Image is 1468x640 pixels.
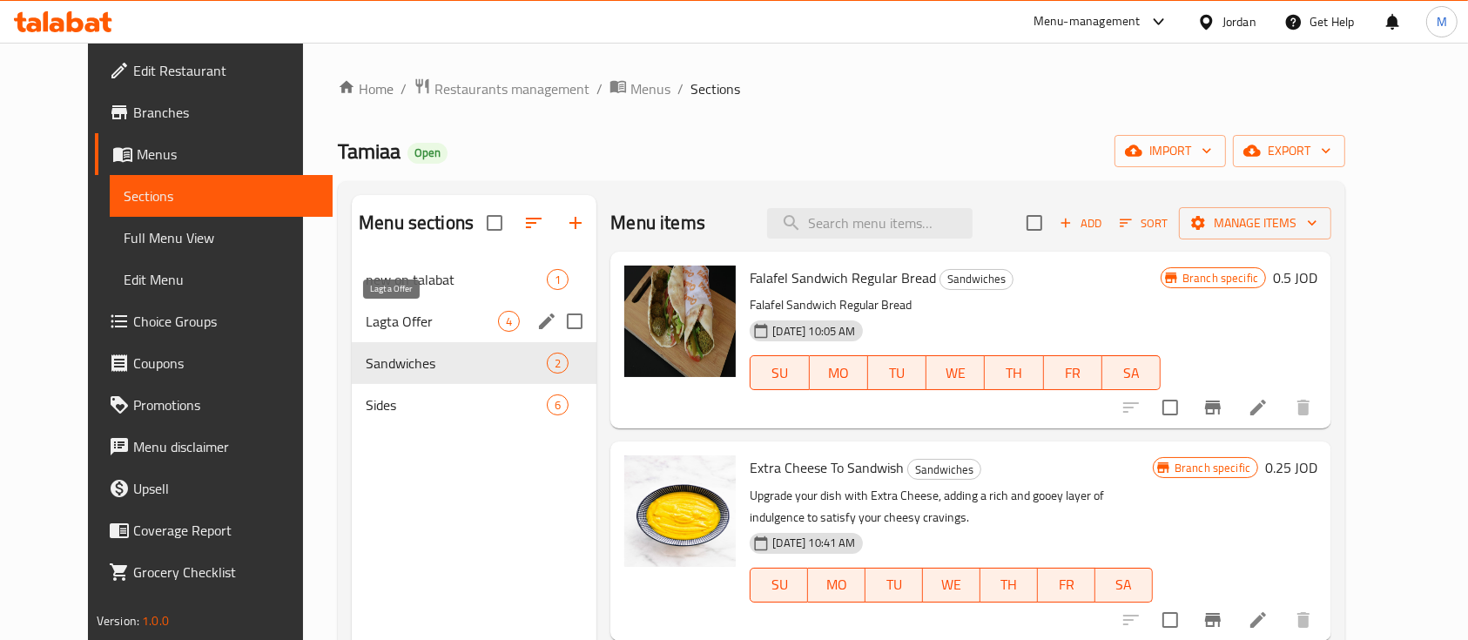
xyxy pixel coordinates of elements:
span: [DATE] 10:41 AM [765,535,862,551]
button: FR [1038,568,1095,603]
a: Grocery Checklist [95,551,333,593]
span: Select to update [1152,389,1189,426]
div: new on talabat1 [352,259,596,300]
p: Upgrade your dish with Extra Cheese, adding a rich and gooey layer of indulgence to satisfy your ... [750,485,1153,529]
span: SU [758,572,801,597]
span: Version: [97,610,139,632]
a: Edit Restaurant [95,50,333,91]
button: MO [810,355,868,390]
button: SU [750,355,809,390]
button: Sort [1115,210,1172,237]
span: new on talabat [366,269,547,290]
span: 1.0.0 [142,610,169,632]
span: Manage items [1193,212,1317,234]
span: import [1128,140,1212,162]
span: TH [987,572,1031,597]
span: Select to update [1152,602,1189,638]
span: 1 [548,272,568,288]
span: Coupons [133,353,320,374]
a: Promotions [95,384,333,426]
span: Sandwiches [366,353,547,374]
span: SU [758,360,802,386]
span: WE [930,572,973,597]
span: Sort items [1108,210,1179,237]
span: FR [1045,572,1088,597]
span: MO [817,360,861,386]
span: Sort [1120,213,1168,233]
input: search [767,208,973,239]
div: Jordan [1222,12,1256,31]
span: Sides [366,394,547,415]
button: delete [1283,387,1324,428]
img: Falafel Sandwich Regular Bread [624,266,736,377]
div: Sandwiches [939,269,1013,290]
div: Open [407,143,448,164]
a: Branches [95,91,333,133]
span: Sections [690,78,740,99]
span: Upsell [133,478,320,499]
span: Promotions [133,394,320,415]
a: Edit menu item [1248,610,1269,630]
span: TU [872,572,916,597]
div: items [547,353,569,374]
button: Branch-specific-item [1192,387,1234,428]
span: [DATE] 10:05 AM [765,323,862,340]
span: export [1247,140,1331,162]
span: Menu disclaimer [133,436,320,457]
button: SA [1095,568,1153,603]
span: 4 [499,313,519,330]
a: Coverage Report [95,509,333,551]
span: WE [933,360,978,386]
span: TH [992,360,1036,386]
span: Tamiaa [338,131,401,171]
div: items [547,269,569,290]
span: SA [1109,360,1154,386]
nav: Menu sections [352,252,596,433]
button: FR [1044,355,1102,390]
span: 2 [548,355,568,372]
button: TU [868,355,926,390]
span: Sections [124,185,320,206]
a: Sections [110,175,333,217]
span: SA [1102,572,1146,597]
nav: breadcrumb [338,77,1345,100]
span: Select all sections [476,205,513,241]
span: Branch specific [1175,270,1265,286]
button: edit [534,308,560,334]
button: TU [865,568,923,603]
a: Menus [609,77,670,100]
button: TH [985,355,1043,390]
span: Menus [630,78,670,99]
button: export [1233,135,1345,167]
div: Lagta Offer4edit [352,300,596,342]
span: Falafel Sandwich Regular Bread [750,265,936,291]
span: Sort sections [513,202,555,244]
button: import [1114,135,1226,167]
a: Menu disclaimer [95,426,333,468]
h6: 0.5 JOD [1273,266,1317,290]
span: Branch specific [1168,460,1257,476]
span: Coverage Report [133,520,320,541]
button: Manage items [1179,207,1331,239]
li: / [596,78,603,99]
span: Select section [1016,205,1053,241]
a: Upsell [95,468,333,509]
button: MO [808,568,865,603]
a: Edit menu item [1248,397,1269,418]
a: Restaurants management [414,77,589,100]
a: Menus [95,133,333,175]
button: WE [923,568,980,603]
span: 6 [548,397,568,414]
span: Lagta Offer [366,311,498,332]
div: Sandwiches [907,459,981,480]
a: Coupons [95,342,333,384]
a: Edit Menu [110,259,333,300]
h2: Menu items [610,210,705,236]
span: Extra Cheese To Sandwish [750,455,904,481]
h2: Menu sections [359,210,474,236]
button: Add section [555,202,596,244]
span: M [1437,12,1447,31]
button: SU [750,568,808,603]
span: Edit Restaurant [133,60,320,81]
